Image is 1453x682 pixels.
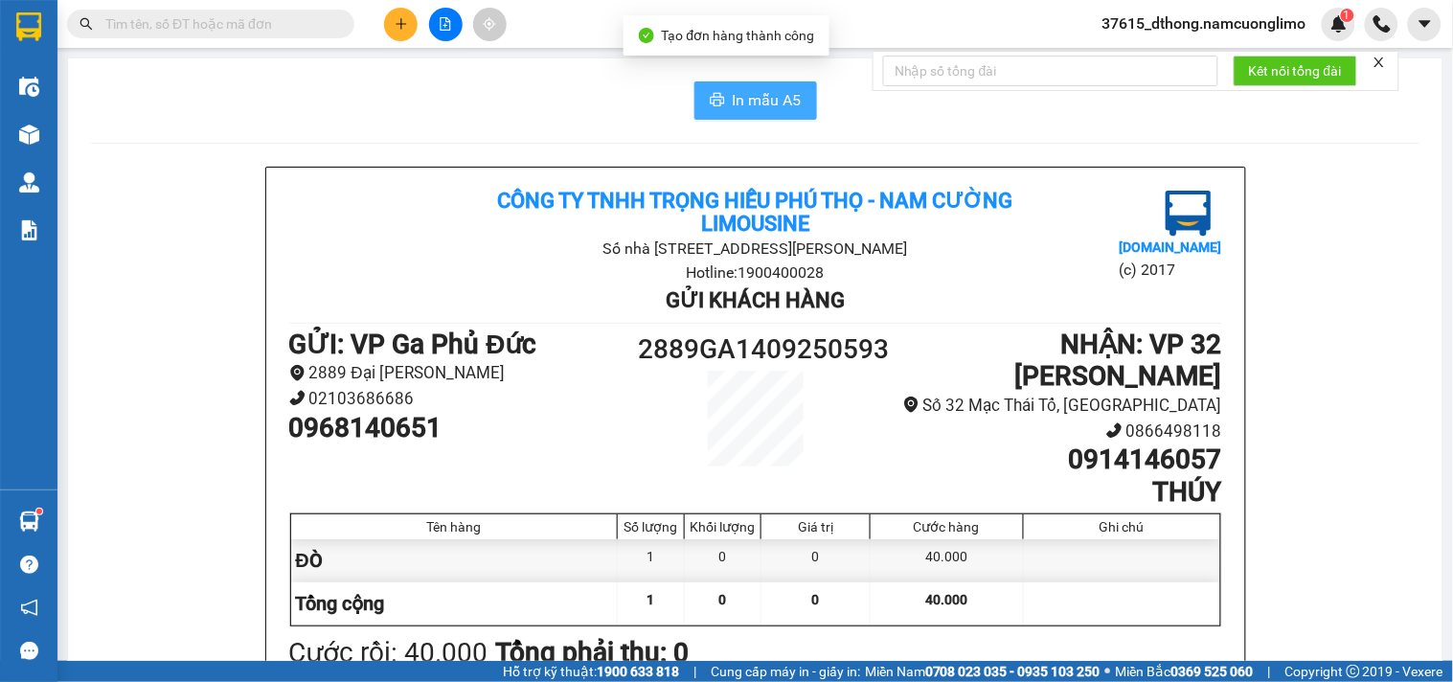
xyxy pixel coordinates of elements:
[1029,519,1215,534] div: Ghi chú
[1268,661,1271,682] span: |
[503,661,679,682] span: Hỗ trợ kỹ thuật:
[179,104,801,128] li: Hotline: 1900400028
[903,397,919,413] span: environment
[925,664,1101,679] strong: 0708 023 035 - 0935 103 250
[618,539,685,582] div: 1
[1344,9,1351,22] span: 1
[296,592,385,615] span: Tổng cộng
[719,592,727,607] span: 0
[710,92,725,110] span: printer
[662,28,815,43] span: Tạo đơn hàng thành công
[872,476,1221,509] h1: THÚY
[690,519,756,534] div: Khối lượng
[233,22,748,75] b: Công ty TNHH Trọng Hiếu Phú Thọ - Nam Cường Limousine
[1106,422,1123,439] span: phone
[483,17,496,31] span: aim
[693,661,696,682] span: |
[289,360,639,386] li: 2889 Đại [PERSON_NAME]
[105,13,331,34] input: Tìm tên, số ĐT hoặc mã đơn
[289,365,306,381] span: environment
[639,28,654,43] span: check-circle
[1373,56,1386,69] span: close
[694,81,817,120] button: printerIn mẫu A5
[1374,15,1391,33] img: phone-icon
[19,172,39,193] img: warehouse-icon
[19,220,39,240] img: solution-icon
[444,261,1066,284] li: Hotline: 1900400028
[1330,15,1348,33] img: icon-new-feature
[872,443,1221,476] h1: 0914146057
[384,8,418,41] button: plus
[871,539,1023,582] div: 40.000
[289,329,537,360] b: GỬI : VP Ga Phủ Đức
[647,592,655,607] span: 1
[1105,668,1111,675] span: ⚪️
[296,519,613,534] div: Tên hàng
[1015,329,1222,393] b: NHẬN : VP 32 [PERSON_NAME]
[16,12,41,41] img: logo-vxr
[666,288,845,312] b: Gửi khách hàng
[1249,60,1342,81] span: Kết nối tổng đài
[289,412,639,444] h1: 0968140651
[444,237,1066,261] li: Số nhà [STREET_ADDRESS][PERSON_NAME]
[1171,664,1254,679] strong: 0369 525 060
[865,661,1101,682] span: Miền Nam
[289,632,488,674] div: Cước rồi : 40.000
[711,661,860,682] span: Cung cấp máy in - giấy in:
[19,77,39,97] img: warehouse-icon
[1087,11,1322,35] span: 37615_dthong.namcuonglimo
[1116,661,1254,682] span: Miền Bắc
[1408,8,1442,41] button: caret-down
[20,642,38,660] span: message
[179,80,801,104] li: Số nhà [STREET_ADDRESS][PERSON_NAME]
[79,17,93,31] span: search
[597,664,679,679] strong: 1900 633 818
[1417,15,1434,33] span: caret-down
[20,556,38,574] span: question-circle
[439,17,452,31] span: file-add
[291,539,619,582] div: ĐÒ
[289,390,306,406] span: phone
[875,519,1017,534] div: Cước hàng
[733,88,802,112] span: In mẫu A5
[872,419,1221,444] li: 0866498118
[36,509,42,514] sup: 1
[761,539,871,582] div: 0
[497,189,1012,236] b: Công ty TNHH Trọng Hiếu Phú Thọ - Nam Cường Limousine
[1341,9,1354,22] sup: 1
[19,511,39,532] img: warehouse-icon
[766,519,865,534] div: Giá trị
[685,539,761,582] div: 0
[1234,56,1357,86] button: Kết nối tổng đài
[1119,239,1221,255] b: [DOMAIN_NAME]
[925,592,967,607] span: 40.000
[623,519,679,534] div: Số lượng
[429,8,463,41] button: file-add
[1119,258,1221,282] li: (c) 2017
[872,393,1221,419] li: Số 32 Mạc Thái Tổ, [GEOGRAPHIC_DATA]
[20,599,38,617] span: notification
[289,191,385,286] img: logo.jpg
[496,637,690,669] b: Tổng phải thu: 0
[812,592,820,607] span: 0
[289,386,639,412] li: 02103686686
[395,17,408,31] span: plus
[883,56,1218,86] input: Nhập số tổng đài
[19,125,39,145] img: warehouse-icon
[1166,191,1212,237] img: logo.jpg
[1347,665,1360,678] span: copyright
[473,8,507,41] button: aim
[639,329,873,371] h1: 2889GA1409250593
